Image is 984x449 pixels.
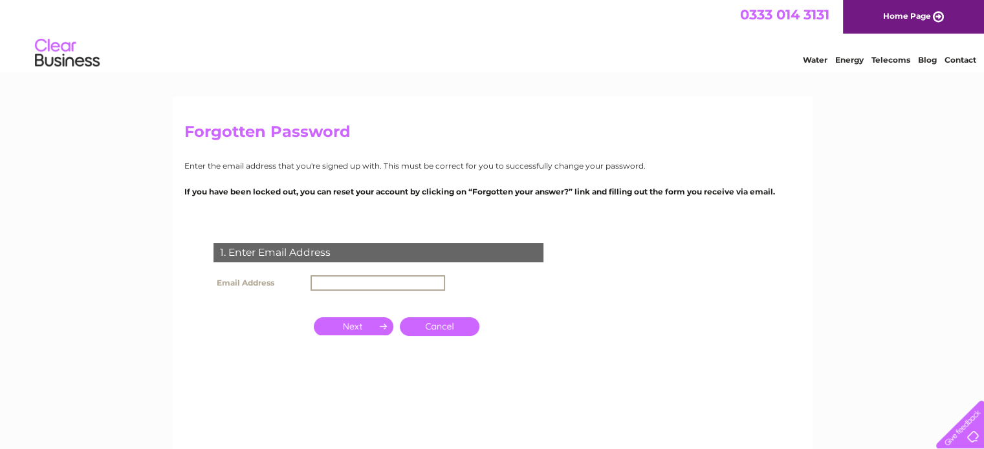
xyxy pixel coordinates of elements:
[34,34,100,73] img: logo.png
[210,272,307,294] th: Email Address
[918,55,937,65] a: Blog
[184,160,800,172] p: Enter the email address that you're signed up with. This must be correct for you to successfully ...
[184,185,800,198] p: If you have been locked out, you can reset your account by clicking on “Forgotten your answer?” l...
[835,55,864,65] a: Energy
[871,55,910,65] a: Telecoms
[945,55,976,65] a: Contact
[187,7,798,63] div: Clear Business is a trading name of Verastar Limited (registered in [GEOGRAPHIC_DATA] No. 3667643...
[400,317,479,336] a: Cancel
[184,123,800,147] h2: Forgotten Password
[803,55,827,65] a: Water
[740,6,829,23] a: 0333 014 3131
[213,243,543,262] div: 1. Enter Email Address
